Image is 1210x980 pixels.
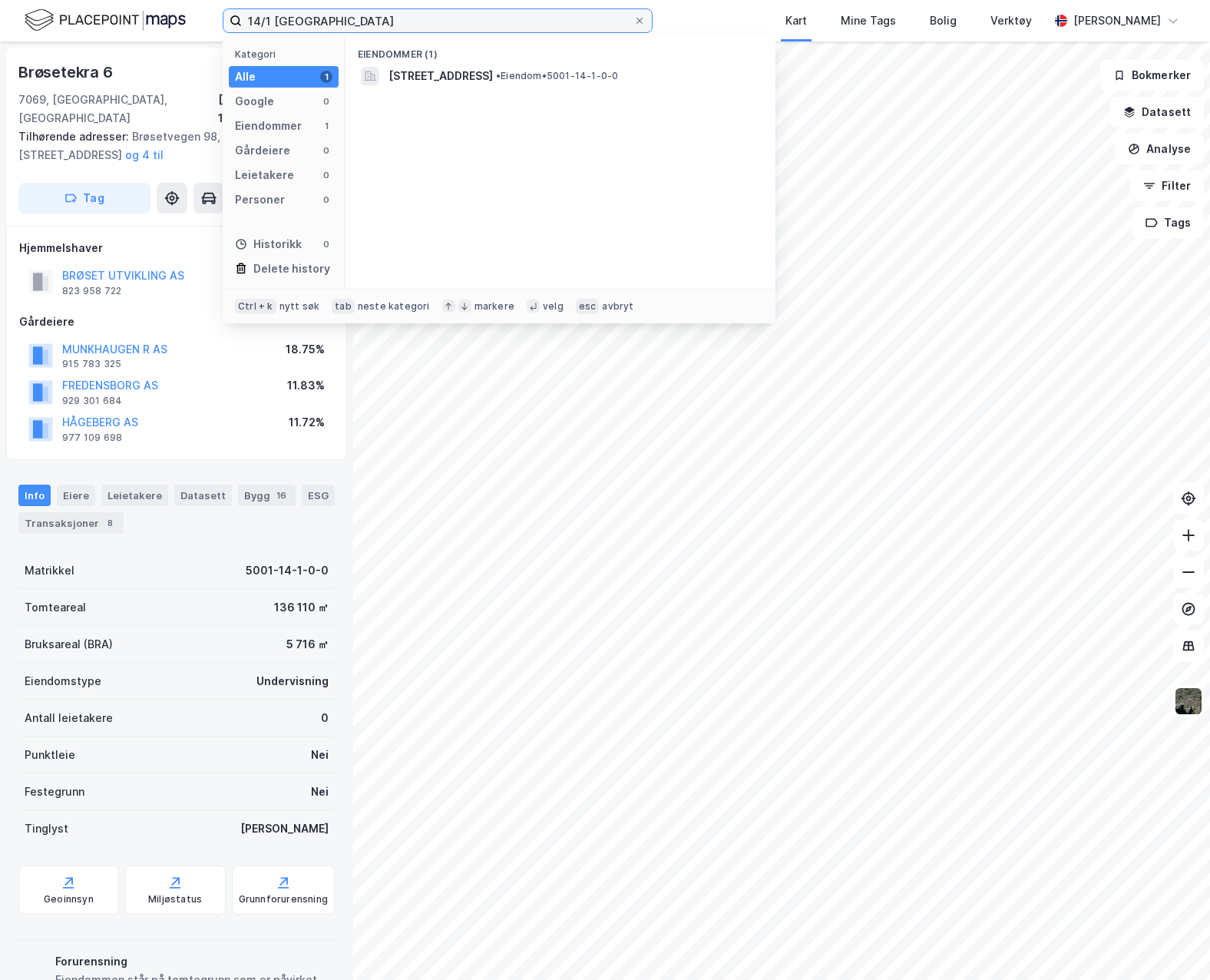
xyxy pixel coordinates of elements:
div: [PERSON_NAME] [240,819,329,838]
div: Ctrl + k [235,299,276,314]
div: Kategori [235,48,339,60]
div: 929 301 684 [62,395,122,407]
div: ESG [302,485,335,506]
div: Eiendommer [235,117,302,135]
div: Matrikkel [25,561,74,580]
div: 0 [320,144,332,157]
div: 977 109 698 [62,432,122,444]
div: Geoinnsyn [44,893,94,906]
button: Bokmerker [1100,60,1204,91]
img: logo.f888ab2527a4732fd821a326f86c7f29.svg [25,7,186,34]
div: Kart [785,12,807,30]
div: 136 110 ㎡ [274,598,329,617]
div: Bruksareal (BRA) [25,635,113,654]
div: 5001-14-1-0-0 [246,561,329,580]
span: • [496,70,501,81]
div: 16 [273,488,289,503]
div: 915 783 325 [62,358,121,370]
div: velg [543,300,564,313]
iframe: Chat Widget [1133,906,1210,980]
div: Tomteareal [25,598,86,617]
button: Tags [1132,207,1204,238]
div: 11.83% [287,376,325,395]
div: 0 [320,169,332,181]
div: Tinglyst [25,819,68,838]
div: Transaksjoner [18,512,124,534]
div: Mine Tags [841,12,896,30]
div: nytt søk [279,300,320,313]
div: 823 958 722 [62,285,121,297]
div: avbryt [602,300,633,313]
span: Eiendom • 5001-14-1-0-0 [496,70,618,82]
div: esc [576,299,600,314]
div: 0 [320,194,332,206]
div: Hjemmelshaver [19,239,334,257]
div: markere [474,300,514,313]
div: 18.75% [286,340,325,359]
div: Bolig [930,12,957,30]
div: 0 [320,95,332,108]
div: Brøsetekra 6 [18,60,116,84]
div: Miljøstatus [148,893,202,906]
div: 1 [320,71,332,83]
div: 0 [321,709,329,727]
div: Gårdeiere [19,313,334,331]
div: Verktøy [990,12,1032,30]
div: 8 [102,515,117,531]
div: Grunnforurensning [239,893,328,906]
div: Bygg [238,485,296,506]
div: Datasett [174,485,232,506]
div: 11.72% [289,413,325,432]
div: Antall leietakere [25,709,113,727]
div: Brøsetvegen 98, [STREET_ADDRESS] [18,127,322,164]
div: Eiendomstype [25,672,101,690]
div: Gårdeiere [235,141,290,160]
div: Eiendommer (1) [345,36,775,64]
div: Punktleie [25,746,75,764]
div: Forurensning [55,952,329,971]
div: Eiere [57,485,95,506]
div: 5 716 ㎡ [286,635,329,654]
div: Leietakere [101,485,168,506]
div: [PERSON_NAME] [1073,12,1161,30]
div: Alle [235,68,256,86]
div: Leietakere [235,166,294,184]
span: [STREET_ADDRESS] [388,67,493,85]
img: 9k= [1174,687,1203,716]
button: Tag [18,183,150,214]
button: Analyse [1115,134,1204,164]
div: neste kategori [358,300,430,313]
div: Google [235,92,274,111]
input: Søk på adresse, matrikkel, gårdeiere, leietakere eller personer [242,9,633,32]
div: Delete history [253,260,330,278]
span: Tilhørende adresser: [18,130,132,143]
div: 7069, [GEOGRAPHIC_DATA], [GEOGRAPHIC_DATA] [18,91,218,127]
div: Undervisning [256,672,329,690]
div: 0 [320,238,332,250]
div: tab [332,299,355,314]
button: Filter [1130,171,1204,201]
div: Festegrunn [25,783,84,801]
div: Nei [311,783,329,801]
button: Datasett [1110,97,1204,127]
div: Historikk [235,235,302,253]
div: Nei [311,746,329,764]
div: Personer [235,190,285,209]
div: Info [18,485,51,506]
div: [GEOGRAPHIC_DATA], 14/1 [218,91,335,127]
div: 1 [320,120,332,132]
